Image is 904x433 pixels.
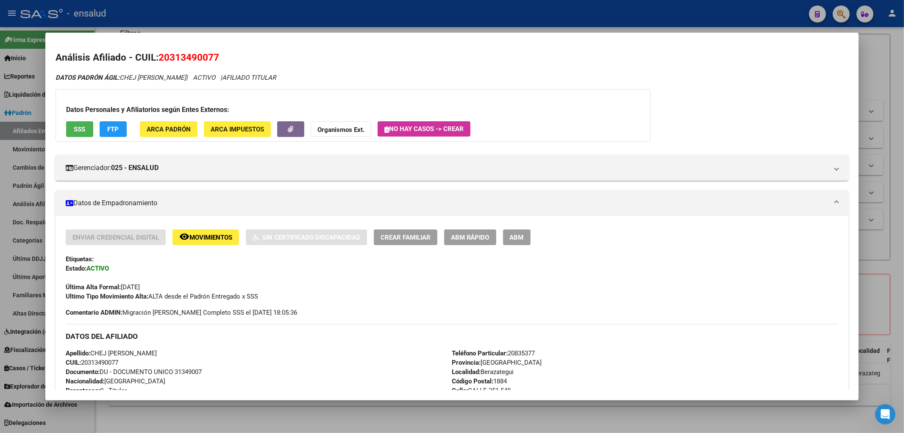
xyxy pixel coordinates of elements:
[875,404,896,425] iframe: Intercom live chat
[89,142,120,151] div: • Hace 22h
[444,229,496,245] button: ABM Rápido
[317,126,364,134] strong: Organismos Ext.
[262,234,360,241] span: Sin Certificado Discapacidad
[66,105,640,115] h3: Datos Personales y Afiliatorios según Entes Externos:
[111,163,159,173] strong: 025 - ENSALUD
[33,286,52,292] span: Inicio
[56,155,849,181] mat-expansion-panel-header: Gerenciador:025 - ENSALUD
[8,114,161,159] div: Mensaje recienteProfile image for LudmilaGracias[PERSON_NAME]•Hace 22h
[56,74,276,81] i: | ACTIVO |
[17,60,153,89] p: Hola! [PERSON_NAME]
[452,387,511,394] span: CALLE 251 548
[66,308,297,317] span: Migración [PERSON_NAME] Completo SSS el [DATE] 18:05:36
[56,190,849,216] mat-expansion-panel-header: Datos de Empadronamiento
[66,349,157,357] span: CHEJ [PERSON_NAME]
[374,229,437,245] button: Crear Familiar
[66,163,829,173] mat-panel-title: Gerenciador:
[172,229,239,245] button: Movimientos
[66,359,81,366] strong: CUIL:
[179,232,189,242] mat-icon: remove_red_eye
[452,387,468,394] strong: Calle:
[378,121,470,137] button: No hay casos -> Crear
[113,286,141,292] span: Mensajes
[146,14,161,29] div: Cerrar
[66,349,90,357] strong: Apellido:
[9,127,161,158] div: Profile image for LudmilaGracias[PERSON_NAME]•Hace 22h
[17,121,152,130] div: Mensaje reciente
[452,377,494,385] strong: Código Postal:
[66,377,165,385] span: [GEOGRAPHIC_DATA]
[8,163,161,186] div: Envíanos un mensaje
[246,229,367,245] button: Sin Certificado Discapacidad
[66,121,93,137] button: SSS
[159,52,219,63] span: 20313490077
[66,229,166,245] button: Enviar Credencial Digital
[66,293,148,300] strong: Ultimo Tipo Movimiento Alta:
[66,368,100,376] strong: Documento:
[452,368,514,376] span: Berazategui
[451,234,490,241] span: ABM Rápido
[72,234,159,241] span: Enviar Credencial Digital
[452,377,507,385] span: 1884
[66,332,839,341] h3: DATOS DEL AFILIADO
[66,387,127,394] span: 0 - Titular
[66,368,202,376] span: DU - DOCUMENTO UNICO 31349007
[452,359,481,366] strong: Provincia:
[452,368,481,376] strong: Localidad:
[140,121,197,137] button: ARCA Padrón
[189,234,232,241] span: Movimientos
[452,349,535,357] span: 20835377
[66,283,121,291] strong: Última Alta Formal:
[204,121,271,137] button: ARCA Impuestos
[66,293,258,300] span: ALTA desde el Padrón Entregado x SSS
[56,50,849,65] h2: Análisis Afiliado - CUIL:
[211,126,264,133] span: ARCA Impuestos
[384,125,464,133] span: No hay casos -> Crear
[100,121,127,137] button: FTP
[311,121,371,137] button: Organismos Ext.
[38,134,60,141] span: Gracias
[381,234,431,241] span: Crear Familiar
[147,126,191,133] span: ARCA Padrón
[66,283,140,291] span: [DATE]
[510,234,524,241] span: ABM
[66,265,86,272] strong: Estado:
[503,229,531,245] button: ABM
[56,74,186,81] span: CHEJ [PERSON_NAME]
[17,134,34,151] div: Profile image for Ludmila
[66,198,829,208] mat-panel-title: Datos de Empadronamiento
[17,89,153,103] p: Necesitás ayuda?
[222,74,276,81] span: AFILIADO TITULAR
[74,126,85,133] span: SSS
[17,170,142,179] div: Envíanos un mensaje
[452,349,508,357] strong: Teléfono Particular:
[86,265,109,272] strong: ACTIVO
[66,377,104,385] strong: Nacionalidad:
[452,359,542,366] span: [GEOGRAPHIC_DATA]
[38,142,87,151] div: [PERSON_NAME]
[66,255,94,263] strong: Etiquetas:
[56,74,120,81] strong: DATOS PADRÓN ÁGIL:
[66,359,118,366] span: 20313490077
[85,265,170,299] button: Mensajes
[107,126,119,133] span: FTP
[66,387,100,394] strong: Parentesco:
[66,309,122,316] strong: Comentario ADMIN:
